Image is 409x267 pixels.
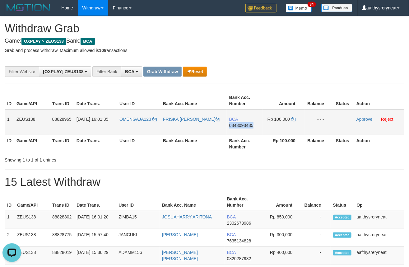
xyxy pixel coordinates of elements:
td: 88828802 [50,211,74,229]
td: 2 [5,229,15,247]
th: ID [5,92,14,110]
a: Copy 100000 to clipboard [291,117,295,122]
span: BCA [227,214,236,219]
th: Balance [302,193,331,211]
th: Trans ID [50,92,74,110]
th: Trans ID [50,135,74,152]
td: JANCUKI [116,229,160,247]
a: OMENGAJA123 [119,117,157,122]
th: Status [333,135,354,152]
span: Copy 2302673986 to clipboard [227,221,251,226]
td: aafthysreryneat [354,229,404,247]
p: Grab and process withdraw. Maximum allowed is transactions. [5,47,404,54]
div: Filter Website [5,66,39,77]
th: Bank Acc. Name [160,135,227,152]
span: Accepted [333,215,352,220]
th: Op [354,193,404,211]
a: Reject [381,117,393,122]
td: [DATE] 15:57:40 [74,229,116,247]
span: BCA [227,250,236,255]
button: Open LiveChat chat widget [2,2,21,21]
td: 88828775 [50,229,74,247]
span: Copy 0820287932 to clipboard [227,256,251,261]
span: BCA [227,232,236,237]
button: Reset [183,67,207,77]
td: ZEUS138 [15,247,50,265]
span: Accepted [333,250,352,255]
td: ZIMBA15 [116,211,160,229]
span: Copy 7635134828 to clipboard [227,238,251,243]
h1: 15 Latest Withdraw [5,176,404,188]
th: Bank Acc. Number [227,135,263,152]
th: Bank Acc. Name [160,193,225,211]
th: Trans ID [50,193,74,211]
span: BCA [81,38,95,45]
th: ID [5,135,14,152]
th: Status [331,193,354,211]
button: BCA [121,66,142,77]
td: 1 [5,211,15,229]
th: User ID [117,92,160,110]
a: [PERSON_NAME] [162,232,198,237]
a: JOSUAHARRY ARITONA [162,214,212,219]
th: Action [354,92,404,110]
th: Bank Acc. Number [225,193,260,211]
a: FRISKA [PERSON_NAME] [163,117,220,122]
th: Game/API [14,135,50,152]
th: Bank Acc. Number [227,92,263,110]
span: 88828965 [52,117,72,122]
td: 88828019 [50,247,74,265]
span: Accepted [333,232,352,238]
th: Amount [263,92,305,110]
h4: Game: Bank: [5,38,404,44]
a: [PERSON_NAME] [PERSON_NAME] [162,250,198,261]
div: Filter Bank [92,66,121,77]
th: Balance [305,135,333,152]
td: aafthysreryneat [354,247,404,265]
td: Rp 300,000 [260,229,302,247]
td: ZEUS138 [15,229,50,247]
td: [DATE] 15:36:29 [74,247,116,265]
img: MOTION_logo.png [5,3,52,12]
span: Rp 100.000 [267,117,290,122]
td: - [302,211,331,229]
th: User ID [117,135,160,152]
span: OMENGAJA123 [119,117,151,122]
th: User ID [116,193,160,211]
td: Rp 400,000 [260,247,302,265]
td: ZEUS138 [15,211,50,229]
span: BCA [229,117,238,122]
th: Date Trans. [74,135,117,152]
th: Balance [305,92,333,110]
td: Rp 850,000 [260,211,302,229]
span: OXPLAY > ZEUS138 [21,38,66,45]
th: Date Trans. [74,193,116,211]
td: - [302,247,331,265]
th: Status [333,92,354,110]
td: - [302,229,331,247]
span: 34 [308,2,316,7]
td: - - - [305,110,333,135]
img: Feedback.jpg [245,4,277,12]
td: 1 [5,110,14,135]
button: Grab Withdraw [143,67,182,77]
th: ID [5,193,15,211]
span: BCA [125,69,134,74]
th: Game/API [15,193,50,211]
h1: Withdraw Grab [5,22,404,35]
th: Bank Acc. Name [160,92,227,110]
span: [OXPLAY] ZEUS138 [43,69,83,74]
img: Button%20Memo.svg [286,4,312,12]
td: ADAMM156 [116,247,160,265]
th: Date Trans. [74,92,117,110]
th: Game/API [14,92,50,110]
a: Approve [356,117,373,122]
td: aafthysreryneat [354,211,404,229]
th: Rp 100.000 [263,135,305,152]
img: panduan.png [321,4,352,12]
th: Amount [260,193,302,211]
td: [DATE] 16:01:20 [74,211,116,229]
span: Copy 0343093435 to clipboard [229,123,253,128]
span: [DATE] 16:01:35 [77,117,108,122]
button: [OXPLAY] ZEUS138 [39,66,91,77]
